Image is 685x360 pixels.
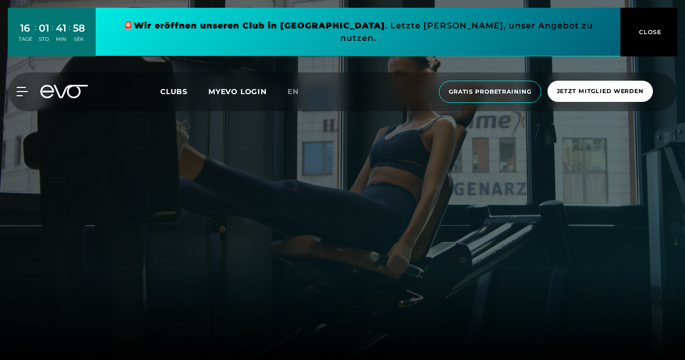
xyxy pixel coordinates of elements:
div: 58 [73,21,85,36]
a: en [287,86,311,98]
span: Clubs [160,87,188,96]
div: MIN [56,36,66,43]
a: MYEVO LOGIN [208,87,267,96]
span: en [287,87,299,96]
div: 16 [19,21,32,36]
div: SEK [73,36,85,43]
span: CLOSE [636,27,662,37]
div: TAGE [19,36,32,43]
span: Gratis Probetraining [449,87,531,96]
div: : [69,22,70,49]
div: : [35,22,36,49]
div: 41 [56,21,66,36]
a: Gratis Probetraining [436,81,544,103]
a: Clubs [160,86,208,96]
span: Jetzt Mitglied werden [557,87,644,96]
div: STD [39,36,49,43]
div: 01 [39,21,49,36]
a: Jetzt Mitglied werden [544,81,656,103]
div: : [52,22,53,49]
button: CLOSE [620,8,677,56]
